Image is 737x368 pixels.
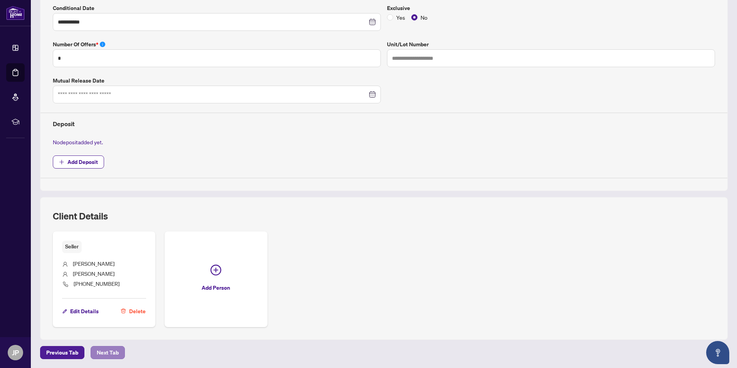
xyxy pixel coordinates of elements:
span: info-circle [100,42,105,47]
button: Open asap [706,341,729,364]
button: Delete [120,305,146,318]
span: [PHONE_NUMBER] [74,280,119,287]
img: logo [6,6,25,20]
button: Next Tab [91,346,125,359]
span: [PERSON_NAME] [73,270,114,277]
span: Yes [393,13,408,22]
h4: Deposit [53,119,715,128]
label: Number of offers [53,40,381,49]
span: Previous Tab [46,346,78,359]
button: Edit Details [62,305,99,318]
span: No deposit added yet. [53,138,103,145]
button: Add Deposit [53,155,104,169]
span: Add Person [202,282,230,294]
span: JP [12,347,19,358]
span: plus-circle [210,265,221,275]
span: Next Tab [97,346,119,359]
button: Add Person [165,231,267,327]
span: Seller [62,241,82,253]
span: No [417,13,431,22]
label: Mutual Release Date [53,76,381,85]
h2: Client Details [53,210,108,222]
button: Previous Tab [40,346,84,359]
label: Conditional Date [53,4,381,12]
span: Add Deposit [67,156,98,168]
span: [PERSON_NAME] [73,260,114,267]
label: Exclusive [387,4,715,12]
span: Delete [129,305,146,317]
span: plus [59,159,64,165]
label: Unit/Lot Number [387,40,715,49]
span: Edit Details [70,305,99,317]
